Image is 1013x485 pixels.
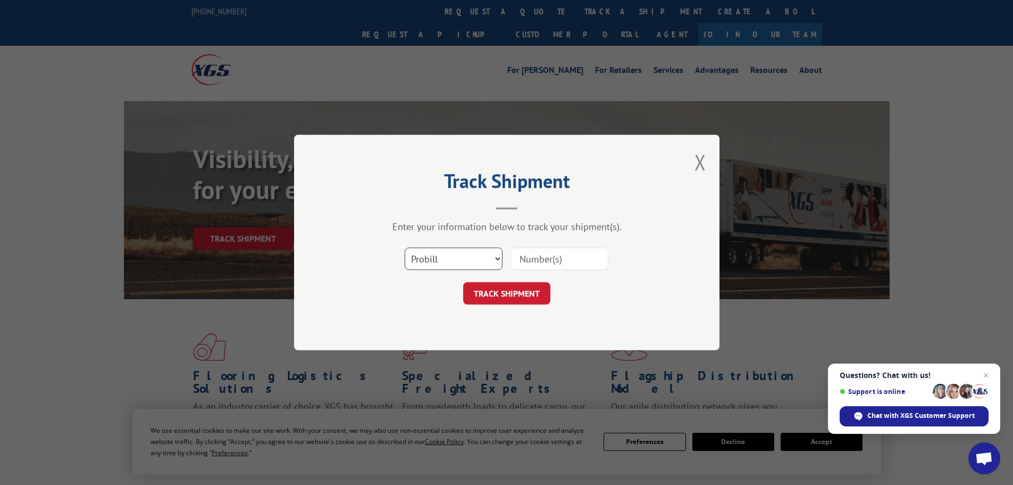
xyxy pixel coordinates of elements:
[694,148,706,176] button: Close modal
[510,248,608,270] input: Number(s)
[979,369,992,382] span: Close chat
[840,388,929,396] span: Support is online
[347,174,666,194] h2: Track Shipment
[840,371,989,380] span: Questions? Chat with us!
[347,220,666,233] div: Enter your information below to track your shipment(s).
[840,406,989,426] div: Chat with XGS Customer Support
[968,442,1000,474] div: Open chat
[867,411,975,421] span: Chat with XGS Customer Support
[463,282,550,305] button: TRACK SHIPMENT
